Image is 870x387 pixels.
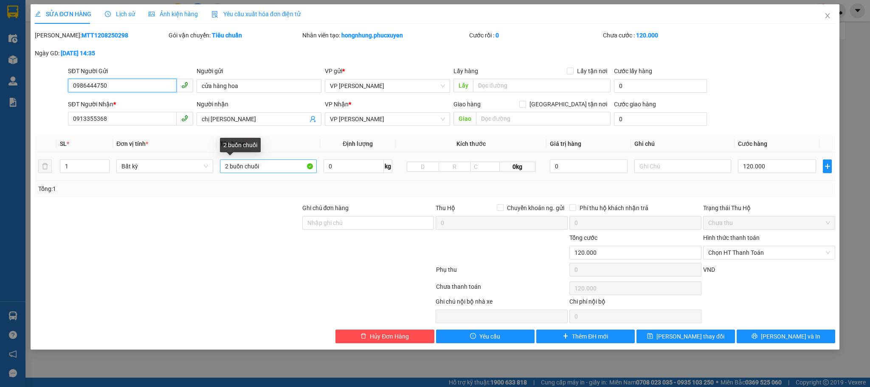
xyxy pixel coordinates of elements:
button: plus [823,159,832,173]
span: Chưa thu [708,216,830,229]
label: Cước giao hàng [614,101,656,108]
span: Đơn vị tính [116,140,148,147]
b: MTT1208250298 [82,32,128,39]
span: Giao hàng [453,101,481,108]
span: Lấy [453,79,473,92]
strong: 0888 827 827 - 0848 827 827 [18,40,85,55]
b: 120.000 [636,32,658,39]
b: hongnhung.phucxuyen [341,32,403,39]
span: Phí thu hộ khách nhận trả [576,203,652,213]
span: [PERSON_NAME] và In [761,332,820,341]
span: SỬA ĐƠN HÀNG [35,11,91,17]
span: delete [360,333,366,340]
div: Phụ thu [435,265,569,280]
input: Dọc đường [473,79,611,92]
span: Hủy Đơn Hàng [370,332,409,341]
label: Hình thức thanh toán [703,234,760,241]
button: exclamation-circleYêu cầu [436,330,535,343]
span: clock-circle [105,11,111,17]
div: Cước rồi : [469,31,601,40]
div: Người gửi [197,66,321,76]
span: edit [35,11,41,17]
input: Ghi chú đơn hàng [302,216,434,230]
span: Ảnh kiện hàng [149,11,198,17]
input: Ghi Chú [634,159,731,173]
span: [PERSON_NAME] thay đổi [656,332,724,341]
span: Kích thước [456,140,486,147]
button: printer[PERSON_NAME] và In [737,330,835,343]
span: Định lượng [343,140,373,147]
span: VP Hạ Long [330,113,445,125]
input: VD: Bàn, Ghế [220,159,317,173]
div: SĐT Người Gửi [68,66,193,76]
span: Yêu cầu xuất hóa đơn điện tử [211,11,301,17]
b: [DATE] 14:35 [61,50,95,57]
strong: 024 3236 3236 - [4,32,85,47]
span: picture [149,11,155,17]
b: 0 [496,32,499,39]
span: Giao [453,112,476,125]
span: VND [703,266,715,273]
input: Cước lấy hàng [614,79,707,93]
span: user-add [310,116,316,122]
div: SĐT Người Nhận [68,100,193,109]
span: phone [181,82,188,88]
span: VP Nhận [325,101,349,108]
div: Chưa thanh toán [435,282,569,297]
div: Người nhận [197,100,321,109]
span: [GEOGRAPHIC_DATA] tận nơi [526,100,611,109]
input: Dọc đường [476,112,611,125]
div: VP gửi [325,66,450,76]
span: close [824,12,831,19]
span: Lấy hàng [453,68,478,74]
button: Close [816,4,839,28]
span: Lịch sử [105,11,135,17]
span: Lấy tận nơi [574,66,611,76]
span: Thêm ĐH mới [572,332,608,341]
strong: Công ty TNHH Phúc Xuyên [9,4,80,23]
input: D [407,162,439,172]
span: phone [181,115,188,122]
span: Gửi hàng [GEOGRAPHIC_DATA]: Hotline: [4,25,85,55]
button: delete [38,159,52,173]
span: Chuyển khoản ng. gửi [504,203,568,213]
span: Gửi hàng Hạ Long: Hotline: [8,57,82,80]
input: R [439,162,471,172]
span: Yêu cầu [479,332,500,341]
span: Cước hàng [738,140,767,147]
button: plusThêm ĐH mới [536,330,635,343]
span: VP Dương Đình Nghệ [330,80,445,92]
div: Tổng: 1 [38,184,336,193]
input: C [470,162,500,172]
div: Gói vận chuyển: [169,31,301,40]
span: Chọn HT Thanh Toán [708,246,830,259]
span: Tổng cước [569,234,597,241]
span: kg [384,159,392,173]
span: Thu Hộ [436,205,455,211]
input: Cước giao hàng [614,112,707,126]
label: Ghi chú đơn hàng [302,205,349,211]
span: plus [823,163,831,170]
span: Bất kỳ [121,160,208,173]
div: Ghi chú nội bộ nhà xe [436,297,568,310]
div: Ngày GD: [35,48,167,58]
div: Nhân viên tạo: [302,31,468,40]
label: Cước lấy hàng [614,68,652,74]
button: deleteHủy Đơn Hàng [335,330,434,343]
span: exclamation-circle [470,333,476,340]
span: printer [752,333,757,340]
div: Chưa cước : [603,31,735,40]
span: SL [60,140,67,147]
div: Trạng thái Thu Hộ [703,203,835,213]
span: plus [563,333,569,340]
span: save [647,333,653,340]
img: icon [211,11,218,18]
th: Ghi chú [631,136,735,152]
button: save[PERSON_NAME] thay đổi [636,330,735,343]
div: Chi phí nội bộ [569,297,701,310]
b: Tiêu chuẩn [212,32,242,39]
div: [PERSON_NAME]: [35,31,167,40]
span: Giá trị hàng [550,140,581,147]
div: 2 buồn chuối [220,138,261,152]
span: 0kg [500,162,535,172]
